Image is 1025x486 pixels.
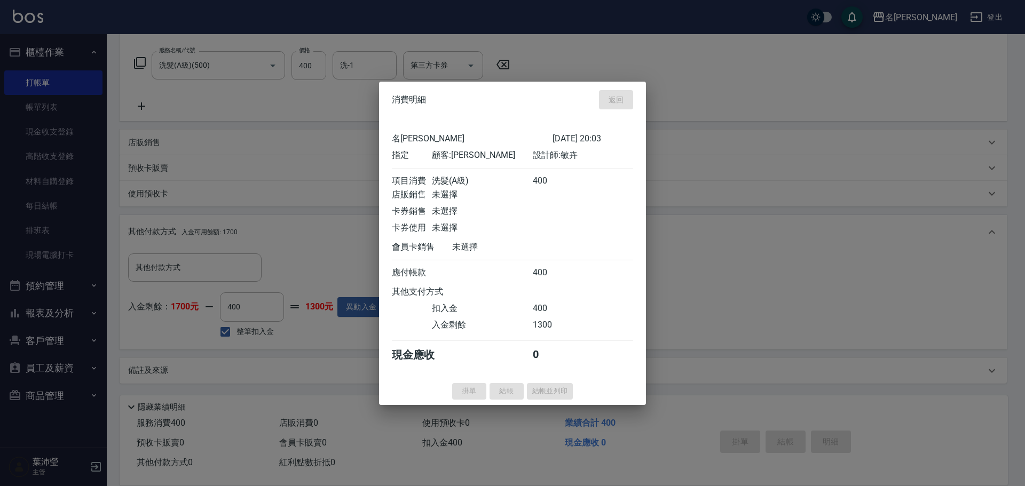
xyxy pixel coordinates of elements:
[432,206,532,217] div: 未選擇
[392,222,432,234] div: 卡券使用
[553,133,633,145] div: [DATE] 20:03
[432,303,532,314] div: 扣入金
[392,189,432,201] div: 店販銷售
[392,150,432,161] div: 指定
[392,242,452,253] div: 會員卡銷售
[533,176,573,187] div: 400
[432,222,532,234] div: 未選擇
[452,242,553,253] div: 未選擇
[432,176,532,187] div: 洗髮(A級)
[533,348,573,362] div: 0
[392,348,452,362] div: 現金應收
[432,150,532,161] div: 顧客: [PERSON_NAME]
[392,94,426,105] span: 消費明細
[392,133,553,145] div: 名[PERSON_NAME]
[392,267,432,278] div: 應付帳款
[432,189,532,201] div: 未選擇
[432,320,532,331] div: 入金剩餘
[392,286,472,298] div: 其他支付方式
[533,320,573,331] div: 1300
[392,206,432,217] div: 卡券銷售
[392,176,432,187] div: 項目消費
[533,150,633,161] div: 設計師: 敏卉
[533,303,573,314] div: 400
[533,267,573,278] div: 400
